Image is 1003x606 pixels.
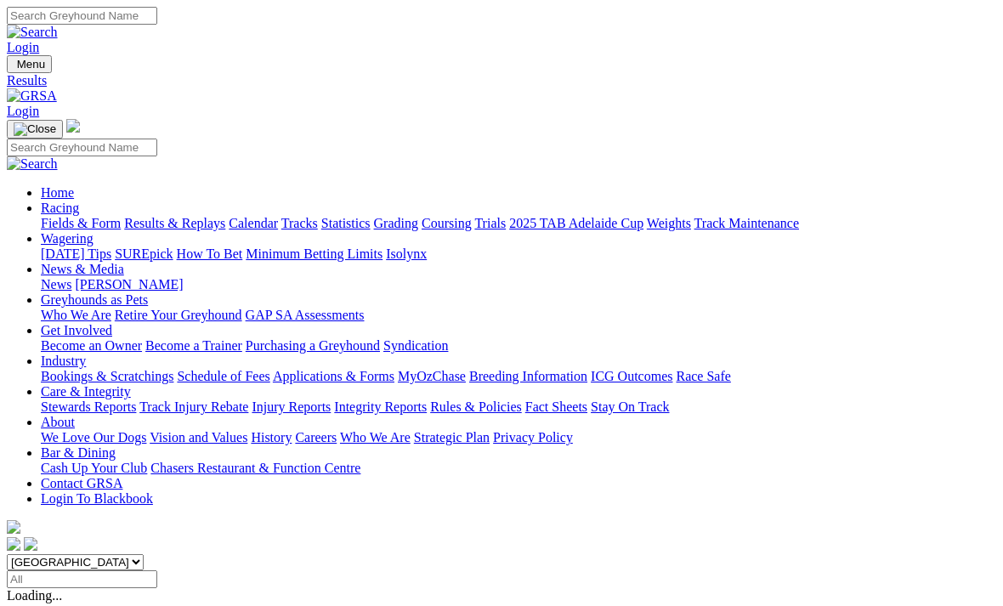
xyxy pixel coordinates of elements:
[386,246,427,261] a: Isolynx
[41,277,996,292] div: News & Media
[41,338,996,354] div: Get Involved
[7,7,157,25] input: Search
[525,399,587,414] a: Fact Sheets
[41,292,148,307] a: Greyhounds as Pets
[273,369,394,383] a: Applications & Forms
[139,399,248,414] a: Track Injury Rebate
[7,139,157,156] input: Search
[41,399,136,414] a: Stewards Reports
[41,399,996,415] div: Care & Integrity
[246,338,380,353] a: Purchasing a Greyhound
[41,216,121,230] a: Fields & Form
[281,216,318,230] a: Tracks
[41,185,74,200] a: Home
[7,55,52,73] button: Toggle navigation
[41,415,75,429] a: About
[7,156,58,172] img: Search
[41,216,996,231] div: Racing
[41,430,146,445] a: We Love Our Dogs
[295,430,337,445] a: Careers
[7,88,57,104] img: GRSA
[334,399,427,414] a: Integrity Reports
[66,119,80,133] img: logo-grsa-white.png
[24,537,37,551] img: twitter.svg
[41,445,116,460] a: Bar & Dining
[374,216,418,230] a: Grading
[414,430,490,445] a: Strategic Plan
[75,277,183,292] a: [PERSON_NAME]
[7,25,58,40] img: Search
[41,246,111,261] a: [DATE] Tips
[7,104,39,118] a: Login
[591,399,669,414] a: Stay On Track
[145,338,242,353] a: Become a Trainer
[115,308,242,322] a: Retire Your Greyhound
[321,216,371,230] a: Statistics
[509,216,643,230] a: 2025 TAB Adelaide Cup
[115,246,173,261] a: SUREpick
[246,308,365,322] a: GAP SA Assessments
[591,369,672,383] a: ICG Outcomes
[150,461,360,475] a: Chasers Restaurant & Function Centre
[41,277,71,292] a: News
[41,384,131,399] a: Care & Integrity
[177,246,243,261] a: How To Bet
[14,122,56,136] img: Close
[246,246,382,261] a: Minimum Betting Limits
[7,520,20,534] img: logo-grsa-white.png
[41,231,93,246] a: Wagering
[41,369,173,383] a: Bookings & Scratchings
[41,323,112,337] a: Get Involved
[7,537,20,551] img: facebook.svg
[177,369,269,383] a: Schedule of Fees
[41,461,147,475] a: Cash Up Your Club
[398,369,466,383] a: MyOzChase
[41,430,996,445] div: About
[7,570,157,588] input: Select date
[7,588,62,603] span: Loading...
[41,476,122,490] a: Contact GRSA
[383,338,448,353] a: Syndication
[7,120,63,139] button: Toggle navigation
[474,216,506,230] a: Trials
[340,430,411,445] a: Who We Are
[41,354,86,368] a: Industry
[694,216,799,230] a: Track Maintenance
[493,430,573,445] a: Privacy Policy
[41,369,996,384] div: Industry
[7,40,39,54] a: Login
[17,58,45,71] span: Menu
[7,73,996,88] a: Results
[124,216,225,230] a: Results & Replays
[469,369,587,383] a: Breeding Information
[41,338,142,353] a: Become an Owner
[252,399,331,414] a: Injury Reports
[430,399,522,414] a: Rules & Policies
[41,491,153,506] a: Login To Blackbook
[41,246,996,262] div: Wagering
[41,201,79,215] a: Racing
[647,216,691,230] a: Weights
[676,369,730,383] a: Race Safe
[150,430,247,445] a: Vision and Values
[422,216,472,230] a: Coursing
[41,308,111,322] a: Who We Are
[251,430,292,445] a: History
[41,461,996,476] div: Bar & Dining
[41,262,124,276] a: News & Media
[229,216,278,230] a: Calendar
[41,308,996,323] div: Greyhounds as Pets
